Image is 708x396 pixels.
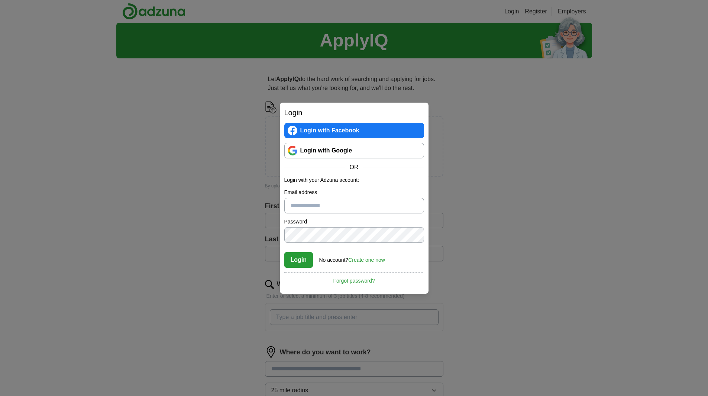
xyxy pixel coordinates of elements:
[284,272,424,285] a: Forgot password?
[284,123,424,138] a: Login with Facebook
[345,163,363,172] span: OR
[348,257,385,263] a: Create one now
[284,252,313,268] button: Login
[284,176,424,184] p: Login with your Adzuna account:
[284,143,424,158] a: Login with Google
[284,107,424,118] h2: Login
[284,189,424,196] label: Email address
[319,252,385,264] div: No account?
[284,218,424,226] label: Password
